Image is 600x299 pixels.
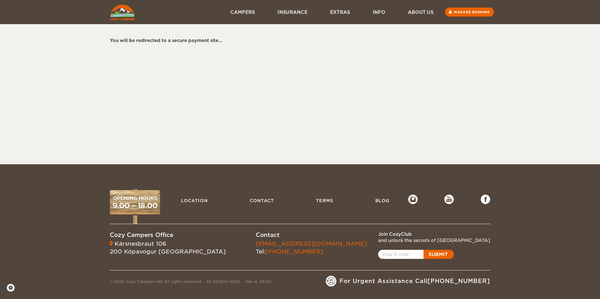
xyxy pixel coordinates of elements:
[110,231,226,239] div: Cozy Campers Office
[378,250,454,259] a: Open popup
[247,195,277,207] a: Contact
[256,240,367,247] a: [EMAIL_ADDRESS][DOMAIN_NAME]
[256,231,367,239] div: Contact
[110,279,271,286] div: © 2023 Cozy Campers ehf. All rights reserved Kt. 550514-0520 Vsk nr. 118741
[445,8,494,17] a: Manage booking
[110,37,484,44] div: You will be redirected to a secure payment site...
[378,237,490,244] div: and unlock the secrets of [GEOGRAPHIC_DATA]
[372,195,393,207] a: Blog
[110,240,226,256] div: Kársnesbraut 106 200 Kópavogur [GEOGRAPHIC_DATA]
[110,5,135,20] img: Cozy Campers
[265,248,323,255] a: [PHONE_NUMBER]
[178,195,211,207] a: Location
[340,277,490,285] span: For Urgent Assistance Call
[313,195,336,207] a: Terms
[427,278,490,284] a: [PHONE_NUMBER]
[6,283,19,292] a: Cookie settings
[378,231,490,237] div: Join CozyClub
[256,240,367,256] div: Tel:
